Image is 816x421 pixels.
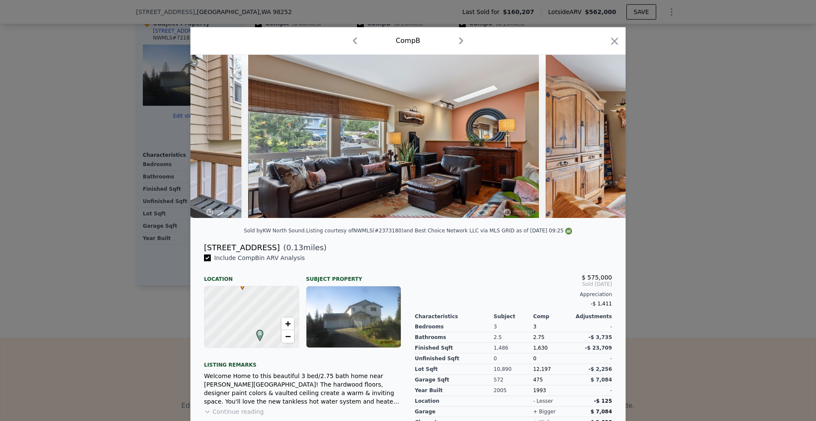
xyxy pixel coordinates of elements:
div: 1,486 [494,343,533,353]
div: 3 [494,322,533,332]
div: location [415,396,494,407]
div: Listing courtesy of NWMLS (#2373180) and Best Choice Network LLC via MLS GRID as of [DATE] 09:25 [306,228,572,234]
span: -$ 125 [594,398,612,404]
div: 0 [494,353,533,364]
div: [STREET_ADDRESS] [204,242,280,254]
div: Appreciation [415,291,612,298]
div: 2.75 [533,332,572,343]
div: Bathrooms [415,332,494,343]
span: -$ 2,256 [589,366,612,372]
div: Comp B [396,36,420,46]
span: B [254,330,266,337]
span: Include Comp B in ARV Analysis [211,254,308,261]
div: - [572,353,612,364]
div: Comp [533,313,572,320]
img: NWMLS Logo [565,228,572,235]
div: - lesser [533,398,553,404]
span: 3 [533,324,536,330]
span: Sold [DATE] [415,281,612,288]
button: Continue reading [204,407,264,416]
a: Zoom in [281,317,294,330]
div: Finished Sqft [415,343,494,353]
div: Subject Property [306,269,401,283]
div: Lot Sqft [415,364,494,375]
div: B [254,330,259,335]
div: Adjustments [572,313,612,320]
span: 0.13 [286,243,303,252]
span: $ 7,084 [591,409,612,415]
div: garage [415,407,494,417]
div: - [572,322,612,332]
div: 2.5 [494,332,533,343]
div: 572 [494,375,533,385]
div: Welcome Home to this beautiful 3 bed/2.75 bath home near [PERSON_NAME][GEOGRAPHIC_DATA]! The hard... [204,372,401,406]
div: Characteristics [415,313,494,320]
img: Property Img [248,55,539,218]
span: 12,197 [533,366,551,372]
span: − [285,331,291,342]
div: 1993 [533,385,572,396]
span: -$ 23,709 [585,345,612,351]
div: Listing remarks [204,355,401,368]
div: - [572,385,612,396]
span: 475 [533,377,543,383]
div: 2005 [494,385,533,396]
span: -$ 1,411 [591,301,612,307]
span: $ 7,084 [591,377,612,383]
span: 1,630 [533,345,547,351]
div: Unfinished Sqft [415,353,494,364]
div: Sold by KW North Sound . [244,228,306,234]
a: Zoom out [281,330,294,343]
span: $ 575,000 [582,274,612,281]
div: Year Built [415,385,494,396]
div: 10,890 [494,364,533,375]
div: Bedrooms [415,322,494,332]
div: Subject [494,313,533,320]
span: 0 [533,356,536,362]
span: -$ 3,735 [589,334,612,340]
div: + bigger [533,408,555,415]
span: + [285,318,291,329]
div: Garage Sqft [415,375,494,385]
span: ( miles) [280,242,326,254]
div: Location [204,269,299,283]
